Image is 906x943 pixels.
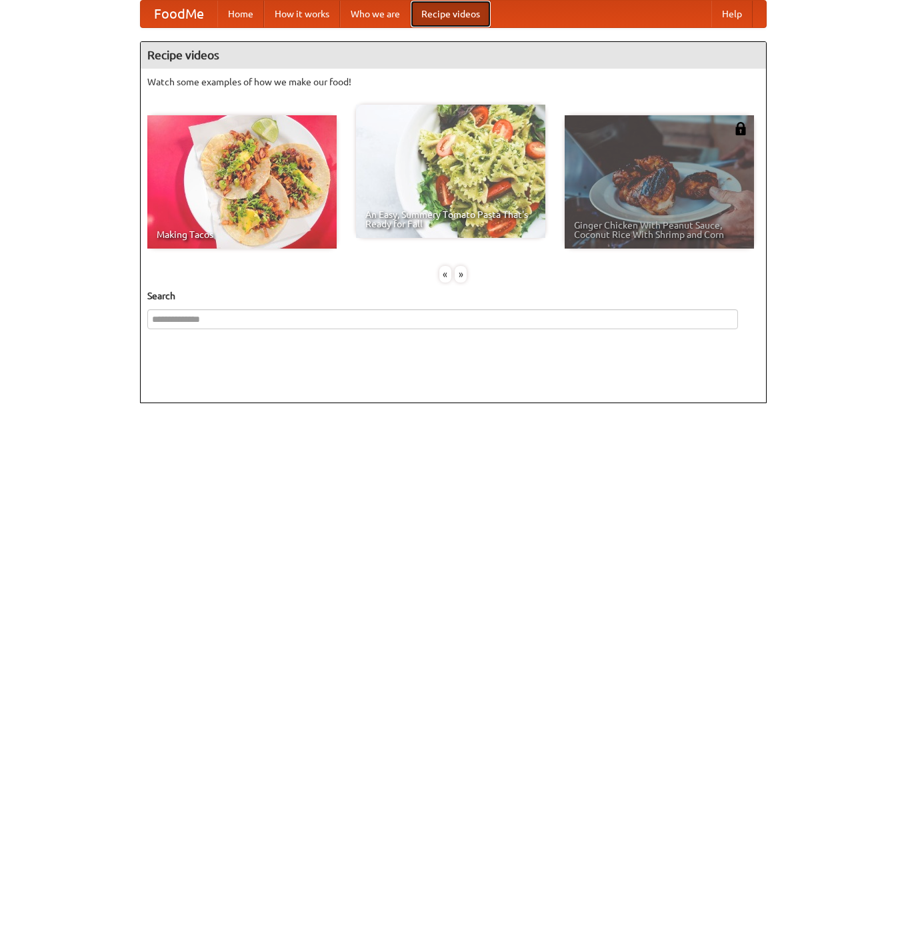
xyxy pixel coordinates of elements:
a: How it works [264,1,340,27]
div: » [455,266,467,283]
a: An Easy, Summery Tomato Pasta That's Ready for Fall [356,105,545,238]
p: Watch some examples of how we make our food! [147,75,759,89]
img: 483408.png [734,122,747,135]
h5: Search [147,289,759,303]
a: Who we are [340,1,411,27]
h4: Recipe videos [141,42,766,69]
a: FoodMe [141,1,217,27]
a: Help [711,1,753,27]
a: Home [217,1,264,27]
span: Making Tacos [157,230,327,239]
div: « [439,266,451,283]
a: Recipe videos [411,1,491,27]
a: Making Tacos [147,115,337,249]
span: An Easy, Summery Tomato Pasta That's Ready for Fall [365,210,536,229]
